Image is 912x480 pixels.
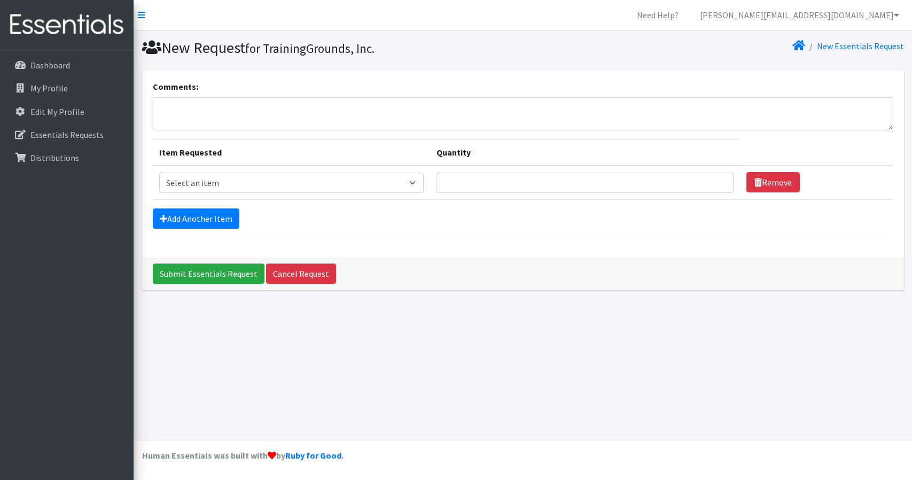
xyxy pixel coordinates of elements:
[4,124,129,145] a: Essentials Requests
[4,147,129,168] a: Distributions
[142,38,519,57] h1: New Request
[817,41,904,51] a: New Essentials Request
[30,106,84,117] p: Edit My Profile
[142,450,344,461] strong: Human Essentials was built with by .
[30,129,104,140] p: Essentials Requests
[4,7,129,43] img: HumanEssentials
[153,139,431,166] th: Item Requested
[746,172,800,192] a: Remove
[30,152,79,163] p: Distributions
[153,264,264,284] input: Submit Essentials Request
[430,139,740,166] th: Quantity
[4,78,129,99] a: My Profile
[628,4,687,26] a: Need Help?
[4,55,129,76] a: Dashboard
[4,101,129,122] a: Edit My Profile
[153,80,198,93] label: Comments:
[285,450,341,461] a: Ruby for Good
[245,41,375,56] small: for TrainingGrounds, Inc.
[30,60,70,71] p: Dashboard
[30,83,68,94] p: My Profile
[266,264,336,284] a: Cancel Request
[691,4,908,26] a: [PERSON_NAME][EMAIL_ADDRESS][DOMAIN_NAME]
[153,208,239,229] a: Add Another Item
